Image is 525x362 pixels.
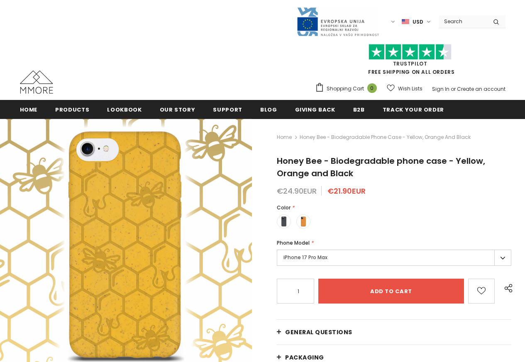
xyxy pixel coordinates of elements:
img: Javni Razpis [296,7,379,37]
span: Track your order [383,106,444,114]
label: iPhone 17 Pro Max [277,250,511,266]
span: Phone Model [277,239,310,246]
span: €21.90EUR [327,186,366,196]
a: B2B [353,100,365,119]
input: Search Site [439,15,487,27]
img: Trust Pilot Stars [369,44,452,60]
a: Trustpilot [393,60,427,67]
span: B2B [353,106,365,114]
span: support [213,106,242,114]
span: or [451,85,456,92]
a: Shopping Cart 0 [315,83,381,95]
span: €24.90EUR [277,186,317,196]
span: Giving back [295,106,335,114]
a: Lookbook [107,100,142,119]
a: Home [277,132,292,142]
span: Shopping Cart [327,85,364,93]
span: Our Story [160,106,195,114]
img: USD [402,18,409,25]
a: Create an account [457,85,505,92]
a: General Questions [277,320,511,345]
span: Honey Bee - Biodegradable phone case - Yellow, Orange and Black [277,155,485,179]
span: USD [413,18,423,26]
span: PACKAGING [285,353,324,362]
span: Lookbook [107,106,142,114]
input: Add to cart [318,279,464,304]
span: Wish Lists [398,85,422,93]
span: General Questions [285,328,352,336]
a: Giving back [295,100,335,119]
span: 0 [367,83,377,93]
a: support [213,100,242,119]
span: Blog [260,106,277,114]
a: Products [55,100,89,119]
a: Sign In [432,85,449,92]
img: MMORE Cases [20,70,53,94]
a: Blog [260,100,277,119]
a: Javni Razpis [296,18,379,25]
a: Track your order [383,100,444,119]
a: Wish Lists [387,81,422,96]
span: FREE SHIPPING ON ALL ORDERS [315,48,505,75]
span: Products [55,106,89,114]
span: Honey Bee - Biodegradable phone case - Yellow, Orange and Black [300,132,471,142]
a: Our Story [160,100,195,119]
span: Home [20,106,38,114]
span: Color [277,204,291,211]
a: Home [20,100,38,119]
